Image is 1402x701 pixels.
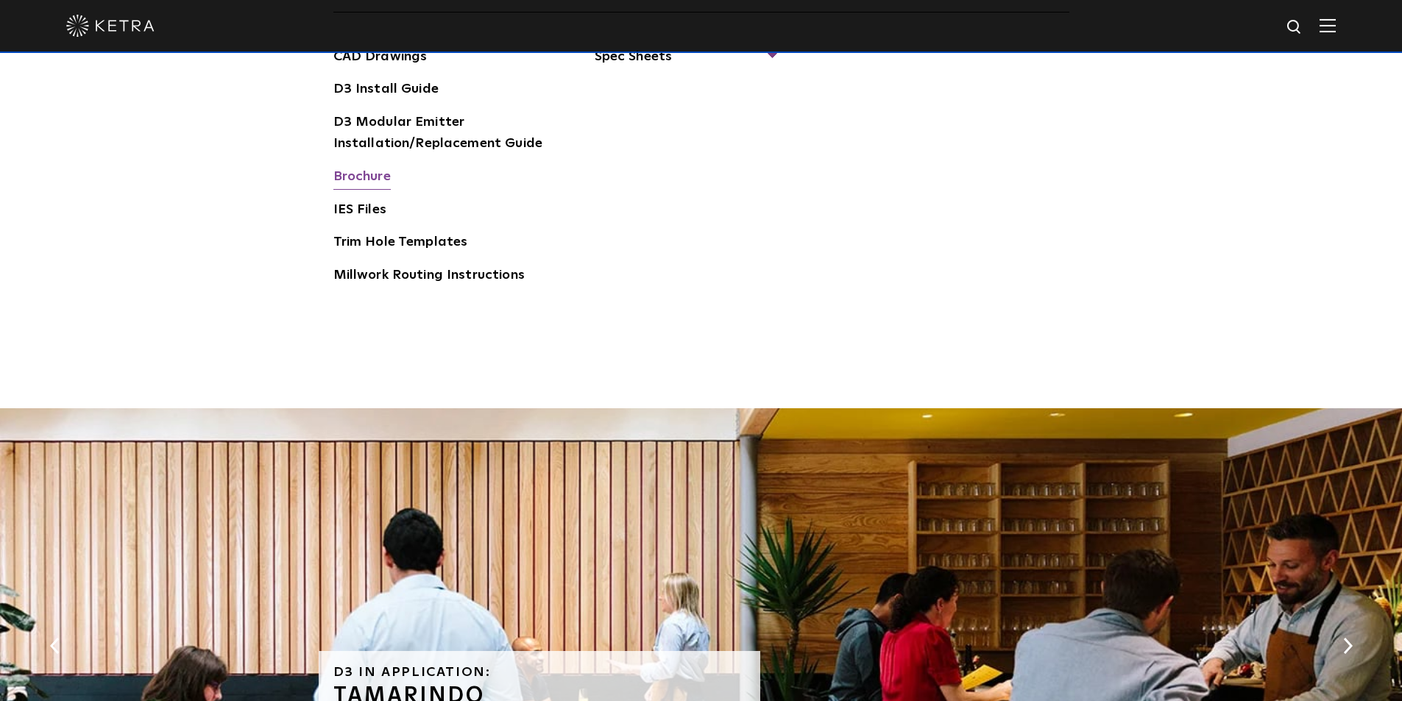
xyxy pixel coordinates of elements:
[333,112,554,157] a: D3 Modular Emitter Installation/Replacement Guide
[595,46,775,79] span: Spec Sheets
[1340,636,1355,655] button: Next
[333,199,386,223] a: IES Files
[333,232,468,255] a: Trim Hole Templates
[1320,18,1336,32] img: Hamburger%20Nav.svg
[47,636,62,655] button: Previous
[333,265,525,288] a: Millwork Routing Instructions
[333,666,746,679] h6: D3 in application:
[333,79,439,102] a: D3 Install Guide
[1286,18,1304,37] img: search icon
[333,46,428,70] a: CAD Drawings
[333,166,391,190] a: Brochure
[66,15,155,37] img: ketra-logo-2019-white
